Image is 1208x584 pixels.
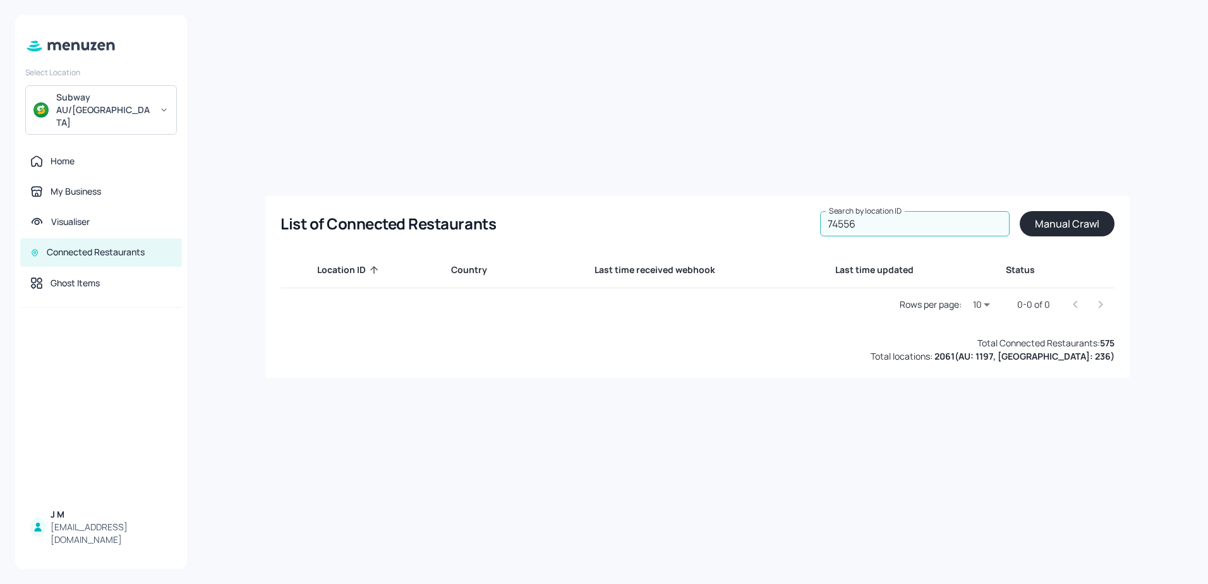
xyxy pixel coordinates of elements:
[871,350,1114,363] div: Total locations:
[829,205,902,216] label: Search by location ID
[51,185,101,198] div: My Business
[1017,298,1050,311] p: 0-0 of 0
[51,216,90,228] div: Visualiser
[900,298,962,311] p: Rows per page:
[51,155,75,167] div: Home
[595,262,732,277] span: Last time received webhook
[977,336,1114,350] div: Total Connected Restaurants:
[51,277,100,289] div: Ghost Items
[1006,262,1051,277] span: Status
[47,246,145,259] div: Connected Restaurants
[835,262,930,277] span: Last time updated
[934,350,1114,362] b: 2061 ( AU: 1197, [GEOGRAPHIC_DATA]: 236 )
[25,67,177,78] div: Select Location
[451,262,504,277] span: Country
[51,508,172,521] div: J M
[317,262,382,277] span: Location ID
[967,296,997,314] div: 10
[51,521,172,546] div: [EMAIL_ADDRESS][DOMAIN_NAME]
[33,102,49,118] img: avatar
[56,91,152,129] div: Subway AU/[GEOGRAPHIC_DATA]
[1100,337,1114,349] b: 575
[281,214,496,234] div: List of Connected Restaurants
[1020,211,1114,236] button: Manual Crawl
